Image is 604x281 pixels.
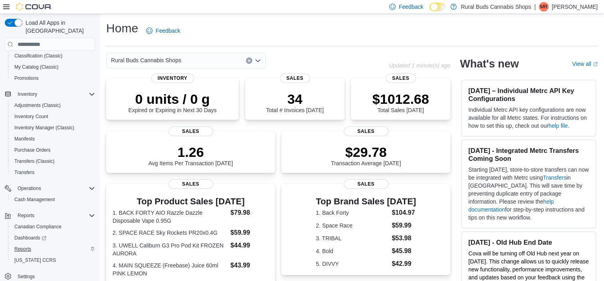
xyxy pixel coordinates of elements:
[2,210,98,221] button: Reports
[11,255,59,265] a: [US_STATE] CCRS
[151,73,194,83] span: Inventory
[11,156,95,166] span: Transfers (Classic)
[461,2,531,12] p: Rural Buds Cannabis Shops
[372,91,429,107] p: $1012.68
[113,209,227,225] dt: 1. BACK FORTY AIO Razzle Dazzle Disposable Vape 0.95G
[14,102,61,109] span: Adjustments (Classic)
[11,255,95,265] span: Washington CCRS
[468,87,589,103] h3: [DATE] – Individual Metrc API Key Configurations
[8,144,98,156] button: Purchase Orders
[534,2,536,12] p: |
[14,211,38,220] button: Reports
[389,62,450,69] p: Updated 1 minute(s) ago
[156,27,180,35] span: Feedback
[14,211,95,220] span: Reports
[149,144,233,160] p: 1.26
[11,112,95,121] span: Inventory Count
[430,3,446,11] input: Dark Mode
[540,2,548,12] span: MR
[468,146,589,162] h3: [DATE] - Integrated Metrc Transfers Coming Soon
[8,194,98,205] button: Cash Management
[14,125,74,131] span: Inventory Manager (Classic)
[22,19,95,35] span: Load All Apps in [GEOGRAPHIC_DATA]
[11,123,77,133] a: Inventory Manager (Classic)
[399,3,423,11] span: Feedback
[11,233,50,243] a: Dashboards
[572,61,598,67] a: View allExternal link
[230,241,269,250] dd: $44.99
[11,222,65,232] a: Canadian Compliance
[230,228,269,237] dd: $59.99
[255,57,261,64] button: Open list of options
[230,208,269,218] dd: $79.98
[331,144,401,166] div: Transaction Average [DATE]
[593,62,598,67] svg: External link
[8,167,98,178] button: Transfers
[280,73,310,83] span: Sales
[14,224,61,230] span: Canadian Compliance
[129,91,217,107] p: 0 units / 0 g
[113,241,227,257] dt: 3. UWELL Caliburn G3 Pro Pod Kit FROZEN AURORA
[543,174,566,181] a: Transfers
[11,134,95,144] span: Manifests
[392,234,416,243] dd: $53.98
[11,62,62,72] a: My Catalog (Classic)
[316,234,388,242] dt: 3. TRIBAL
[344,179,388,189] span: Sales
[2,89,98,100] button: Inventory
[14,158,54,164] span: Transfers (Classic)
[18,273,35,280] span: Settings
[316,260,388,268] dt: 5. DIVVY
[168,127,213,136] span: Sales
[11,73,42,83] a: Promotions
[11,51,95,61] span: Classification (Classic)
[8,100,98,111] button: Adjustments (Classic)
[11,244,95,254] span: Reports
[316,222,388,230] dt: 2. Space Race
[18,212,34,219] span: Reports
[14,169,34,176] span: Transfers
[230,261,269,270] dd: $43.99
[11,195,58,204] a: Cash Management
[11,101,95,110] span: Adjustments (Classic)
[14,246,31,252] span: Reports
[11,73,95,83] span: Promotions
[129,91,217,113] div: Expired or Expiring in Next 30 Days
[11,195,95,204] span: Cash Management
[113,197,269,206] h3: Top Product Sales [DATE]
[468,106,589,130] p: Individual Metrc API key configurations are now available for all Metrc states. For instructions ...
[16,3,52,11] img: Cova
[149,144,233,166] div: Avg Items Per Transaction [DATE]
[8,243,98,255] button: Reports
[14,257,56,263] span: [US_STATE] CCRS
[316,247,388,255] dt: 4. Bold
[344,127,388,136] span: Sales
[14,196,55,203] span: Cash Management
[8,61,98,73] button: My Catalog (Classic)
[14,136,35,142] span: Manifests
[8,156,98,167] button: Transfers (Classic)
[8,133,98,144] button: Manifests
[113,261,227,277] dt: 4. MAIN SQUEEZE (Freebase) Juice 60ml PINK LEMON
[14,53,63,59] span: Classification (Classic)
[11,123,95,133] span: Inventory Manager (Classic)
[8,73,98,84] button: Promotions
[468,238,589,246] h3: [DATE] - Old Hub End Date
[8,255,98,266] button: [US_STATE] CCRS
[386,73,416,83] span: Sales
[143,23,183,39] a: Feedback
[266,91,323,107] p: 34
[468,166,589,222] p: Starting [DATE], store-to-store transfers can now be integrated with Metrc using in [GEOGRAPHIC_D...
[331,144,401,160] p: $29.78
[11,168,95,177] span: Transfers
[113,229,227,237] dt: 2. SPACE RACE Sky Rockets PR20x0.4G
[11,168,38,177] a: Transfers
[392,246,416,256] dd: $45.98
[11,62,95,72] span: My Catalog (Classic)
[106,20,138,36] h1: Home
[2,183,98,194] button: Operations
[266,91,323,113] div: Total # Invoices [DATE]
[549,123,568,129] a: help file
[11,134,38,144] a: Manifests
[14,235,46,241] span: Dashboards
